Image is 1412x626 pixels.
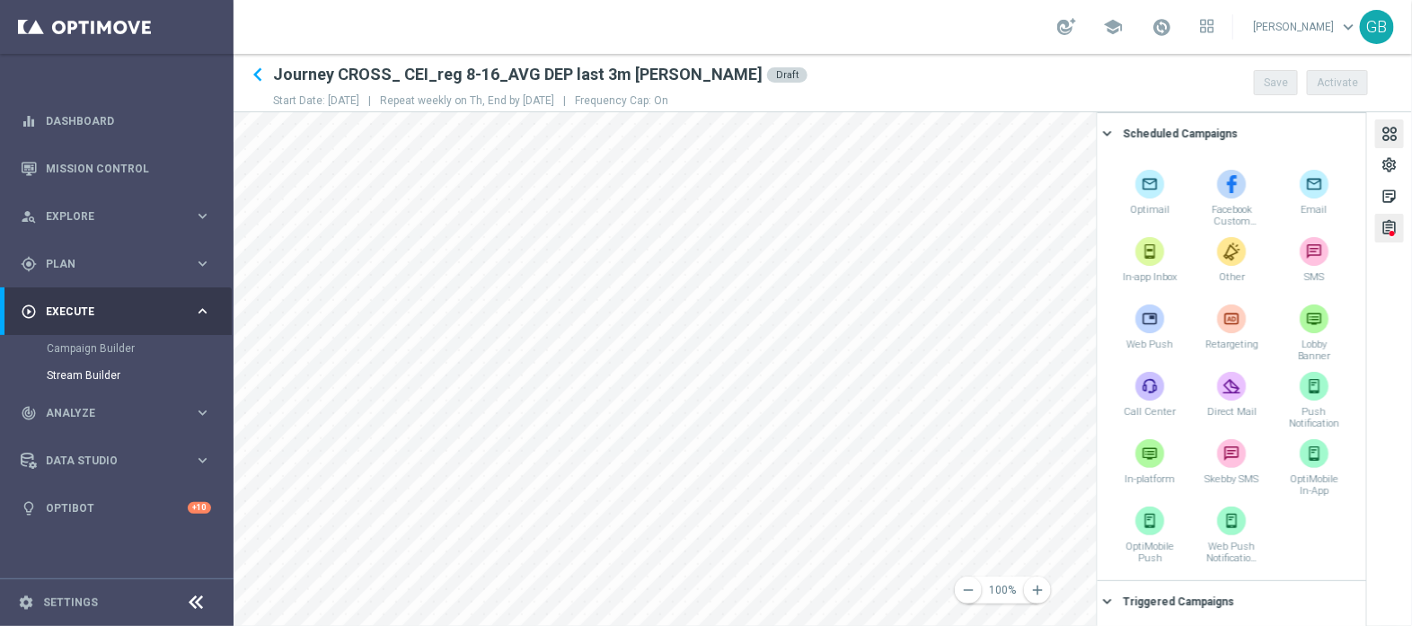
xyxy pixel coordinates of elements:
[1193,504,1270,567] div: Web Push Notifications
[21,97,211,145] div: Dashboard
[20,406,212,420] button: track_changes Analyze keyboard_arrow_right
[244,61,271,88] i: keyboard_arrow_left
[20,454,212,468] button: Data Studio keyboard_arrow_right
[1099,125,1116,142] i: keyboard_arrow_right
[1275,436,1353,499] div: OptiMobile In-App
[20,304,212,319] div: play_circle_outline Execute keyboard_arrow_right
[1205,473,1258,497] p: Skebby SMS
[359,94,380,107] span: |
[194,207,211,225] i: keyboard_arrow_right
[1275,234,1353,297] div: SMS
[21,453,194,469] div: Data Studio
[21,256,37,272] i: gps_fixed
[20,162,212,176] button: Mission Control
[21,208,37,225] i: person_search
[1102,590,1357,613] button: Triggered Campaigns keyboard_arrow_right
[1123,339,1177,362] p: Web Push
[47,335,232,362] div: Campaign Builder
[554,94,575,107] span: |
[21,113,37,129] i: equalizer
[20,114,212,128] button: equalizer Dashboard
[1205,204,1258,227] p: Facebook Custom Audience
[21,484,211,532] div: Optibot
[1024,577,1051,604] button: add
[21,304,37,320] i: play_circle_outline
[1381,188,1398,211] div: sticky_note_2
[1123,128,1238,140] span: Scheduled Campaigns
[1111,167,1188,230] div: Optimail
[1193,369,1270,432] div: Direct Mail
[1193,167,1270,230] div: Facebook Custom Audience
[21,256,194,272] div: Plan
[1251,13,1360,40] a: [PERSON_NAME]keyboard_arrow_down
[1287,271,1341,295] p: SMS
[1193,234,1270,297] div: Other
[20,257,212,271] button: gps_fixed Plan keyboard_arrow_right
[1205,406,1258,429] p: Direct Mail
[1381,156,1398,180] div: settings
[43,597,98,608] a: Settings
[46,97,211,145] a: Dashboard
[46,306,194,317] span: Execute
[194,452,211,469] i: keyboard_arrow_right
[1275,167,1353,230] div: Email
[1338,17,1358,37] span: keyboard_arrow_down
[767,67,807,83] div: Draft
[21,500,37,516] i: lightbulb
[955,577,982,604] button: remove
[1099,593,1116,610] i: keyboard_arrow_right
[1287,406,1341,429] p: Push Notification
[194,303,211,320] i: keyboard_arrow_right
[1193,302,1270,365] div: Retargeting
[46,484,188,532] a: Optibot
[1275,369,1353,432] div: Push Notification
[20,501,212,516] div: lightbulb Optibot +10
[380,93,575,108] p: Repeat weekly on Th, End by [DATE]
[1123,473,1177,497] p: In-platform
[960,582,976,598] i: remove
[575,93,668,108] p: Frequency Cap: On
[966,577,1038,604] button: 100%
[1123,271,1177,295] p: In-app Inbox
[1123,595,1234,608] span: Triggered Campaigns
[1102,122,1357,145] button: Scheduled Campaigns keyboard_arrow_right
[273,93,380,108] p: Start Date: [DATE]
[1123,204,1177,227] p: Optimail
[1254,70,1298,95] button: Save
[1103,17,1123,37] span: school
[47,368,187,383] a: Stream Builder
[1111,302,1188,365] div: Web Push
[1123,126,1238,142] div: Scheduled Campaigns
[1287,473,1341,497] p: OptiMobile In-App
[194,404,211,421] i: keyboard_arrow_right
[1287,339,1341,362] p: Lobby Banner
[46,211,194,222] span: Explore
[1205,541,1258,564] p: Web Push Notifications
[273,64,763,85] h2: Journey CROSS_ CEI_reg 8-16_AVG DEP last 3m [PERSON_NAME]
[46,145,211,192] a: Mission Control
[1123,406,1177,429] p: Call Center
[1123,594,1234,610] div: Triggered Campaigns
[1205,339,1258,362] p: Retargeting
[20,209,212,224] button: person_search Explore keyboard_arrow_right
[1111,436,1188,499] div: In-platform
[1205,271,1258,295] p: Other
[188,502,211,514] div: +10
[194,255,211,272] i: keyboard_arrow_right
[47,341,187,356] a: Campaign Builder
[1123,541,1177,564] p: OptiMobile Push
[1307,70,1368,95] button: Activate
[1381,219,1398,242] div: assignment
[1275,302,1353,365] div: Lobby Banner
[47,362,232,389] div: Stream Builder
[1193,436,1270,499] div: Skebby SMS
[21,145,211,192] div: Mission Control
[46,455,194,466] span: Data Studio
